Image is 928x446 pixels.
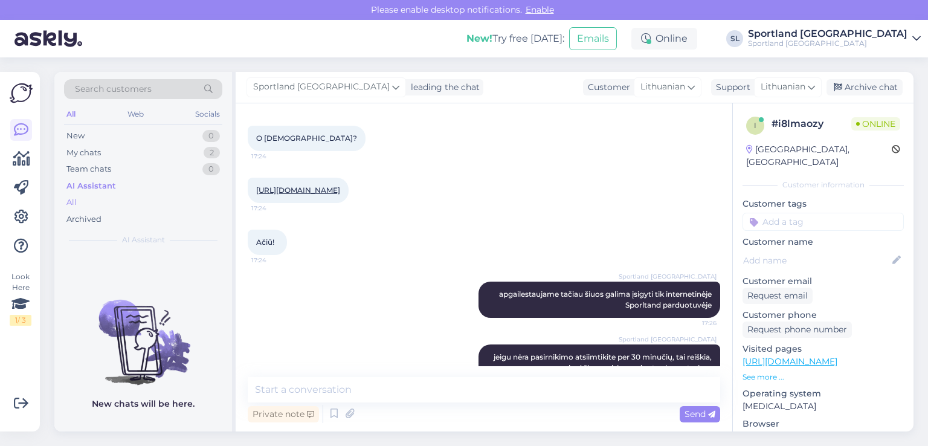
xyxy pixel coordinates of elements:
[754,121,756,130] span: i
[743,275,904,288] p: Customer email
[193,106,222,122] div: Socials
[466,31,564,46] div: Try free [DATE]:
[743,254,890,267] input: Add name
[569,27,617,50] button: Emails
[122,234,165,245] span: AI Assistant
[406,81,480,94] div: leading the chat
[746,143,892,169] div: [GEOGRAPHIC_DATA], [GEOGRAPHIC_DATA]
[640,80,685,94] span: Lithuanian
[743,418,904,430] p: Browser
[66,163,111,175] div: Team chats
[748,29,921,48] a: Sportland [GEOGRAPHIC_DATA]Sportland [GEOGRAPHIC_DATA]
[748,29,907,39] div: Sportland [GEOGRAPHIC_DATA]
[494,352,714,372] span: jeigu nėra pasirnikimo atsiimtikite per 30 minučių, tai reiškia, kad šios prekės parduotuvėse net...
[54,278,232,387] img: No chats
[10,271,31,326] div: Look Here
[743,213,904,231] input: Add a tag
[761,80,805,94] span: Lithuanian
[10,82,33,105] img: Askly Logo
[748,39,907,48] div: Sportland [GEOGRAPHIC_DATA]
[466,33,492,44] b: New!
[125,106,146,122] div: Web
[619,272,717,281] span: Sportland [GEOGRAPHIC_DATA]
[851,117,900,131] span: Online
[251,152,297,161] span: 17:24
[66,213,101,225] div: Archived
[75,83,152,95] span: Search customers
[202,163,220,175] div: 0
[743,356,837,367] a: [URL][DOMAIN_NAME]
[743,387,904,400] p: Operating system
[253,80,390,94] span: Sportland [GEOGRAPHIC_DATA]
[772,117,851,131] div: # i8lmaozy
[66,180,116,192] div: AI Assistant
[743,179,904,190] div: Customer information
[499,289,714,309] span: apgailestaujame tačiau šiuos galima įsigyti tik internetinėje Sporltand parduotuvėje
[743,372,904,383] p: See more ...
[826,79,903,95] div: Archive chat
[619,335,717,344] span: Sportland [GEOGRAPHIC_DATA]
[743,400,904,413] p: [MEDICAL_DATA]
[256,134,357,143] span: O [DEMOGRAPHIC_DATA]?
[256,238,274,247] span: Ačiū!
[711,81,750,94] div: Support
[202,130,220,142] div: 0
[251,204,297,213] span: 17:24
[256,186,340,195] a: [URL][DOMAIN_NAME]
[685,409,715,419] span: Send
[204,147,220,159] div: 2
[251,256,297,265] span: 17:24
[743,309,904,322] p: Customer phone
[743,236,904,248] p: Customer name
[743,343,904,355] p: Visited pages
[743,322,852,338] div: Request phone number
[726,30,743,47] div: SL
[743,430,904,443] p: Chrome [TECHNICAL_ID]
[10,315,31,326] div: 1 / 3
[248,406,319,422] div: Private note
[66,147,101,159] div: My chats
[743,288,813,304] div: Request email
[66,196,77,208] div: All
[66,130,85,142] div: New
[743,198,904,210] p: Customer tags
[64,106,78,122] div: All
[583,81,630,94] div: Customer
[631,28,697,50] div: Online
[671,318,717,328] span: 17:26
[92,398,195,410] p: New chats will be here.
[522,4,558,15] span: Enable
